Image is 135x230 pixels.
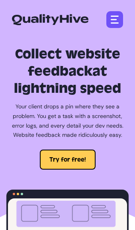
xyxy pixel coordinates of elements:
[12,14,88,25] img: QualityHive - Bug Tracking Tool
[6,102,129,140] p: Your client drops a pin where they see a problem. You get a task with a screenshot, error logs, a...
[40,150,96,170] button: Try for free!
[111,16,119,24] img: Bug Tracking Software Menu
[6,46,129,97] h1: Collect website feedback at lightning speed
